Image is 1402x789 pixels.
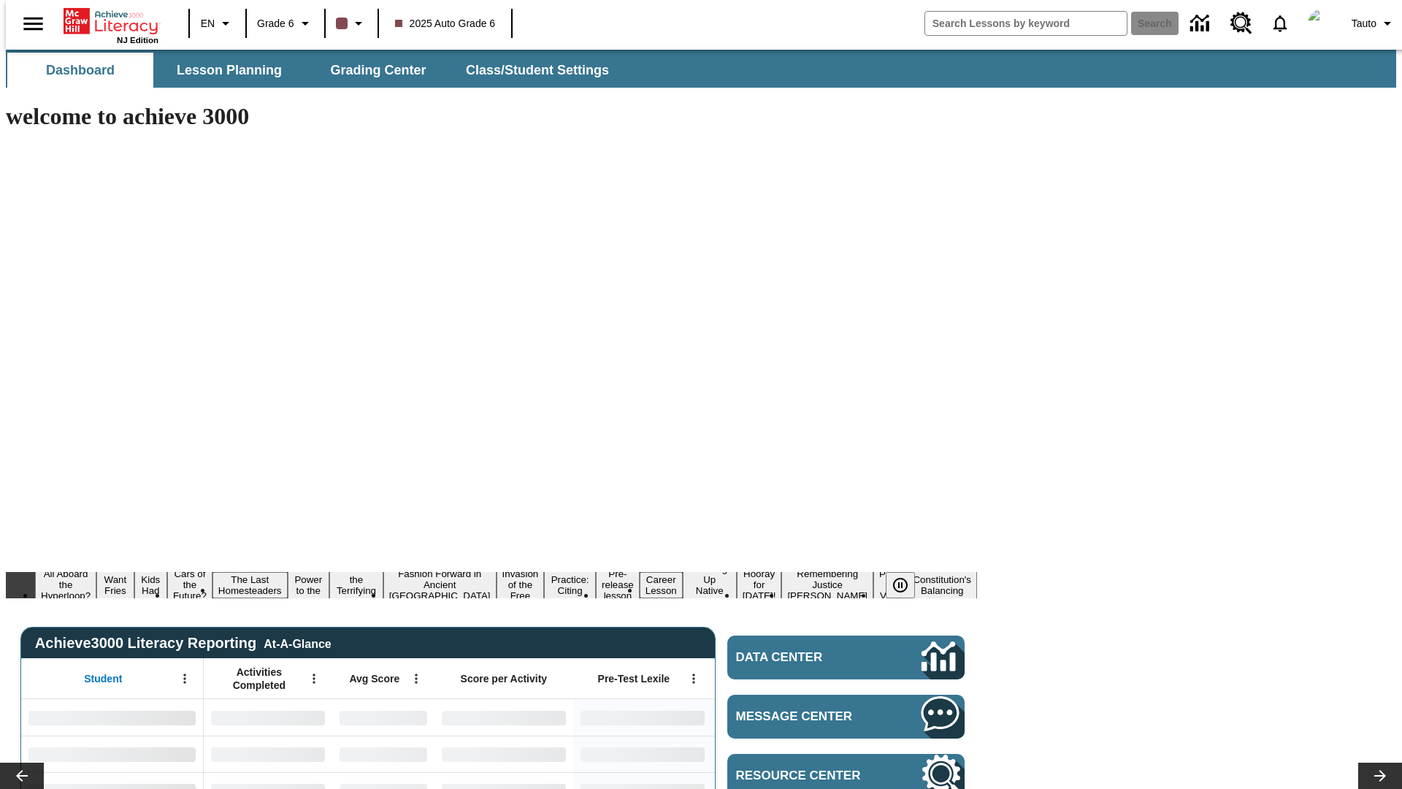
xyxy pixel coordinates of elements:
[6,50,1396,88] div: SubNavbar
[383,566,497,603] button: Slide 8 Fashion Forward in Ancient Rome
[6,103,977,130] h1: welcome to achieve 3000
[925,12,1127,35] input: search field
[35,635,332,652] span: Achieve3000 Literacy Reporting
[303,668,325,690] button: Open Menu
[886,572,930,598] div: Pause
[781,566,873,603] button: Slide 15 Remembering Justice O'Connor
[454,53,621,88] button: Class/Student Settings
[204,736,332,772] div: No Data,
[194,10,241,37] button: Language: EN, Select a language
[332,699,434,736] div: No Data,
[167,566,212,603] button: Slide 4 Cars of the Future?
[1352,16,1376,31] span: Tauto
[727,695,965,739] a: Message Center
[736,650,873,665] span: Data Center
[96,550,134,620] button: Slide 2 Do You Want Fries With That?
[46,62,115,79] span: Dashboard
[204,699,332,736] div: No Data,
[544,561,596,609] button: Slide 10 Mixed Practice: Citing Evidence
[727,636,965,679] a: Data Center
[177,62,282,79] span: Lesson Planning
[736,769,878,783] span: Resource Center
[886,572,915,598] button: Pause
[1308,9,1337,38] img: Avatar
[257,16,294,31] span: Grade 6
[1222,4,1261,43] a: Resource Center, Will open in new tab
[1299,4,1346,42] button: Select a new avatar
[156,53,302,88] button: Lesson Planning
[305,53,451,88] button: Grading Center
[1181,4,1222,44] a: Data Center
[12,2,55,45] button: Open side menu
[683,668,705,690] button: Open Menu
[395,16,496,31] span: 2025 Auto Grade 6
[596,566,640,603] button: Slide 11 Pre-release lesson
[174,668,196,690] button: Open Menu
[466,62,609,79] span: Class/Student Settings
[907,561,977,609] button: Slide 17 The Constitution's Balancing Act
[1346,10,1402,37] button: Profile/Settings
[7,53,153,88] button: Dashboard
[1358,763,1402,789] button: Lesson carousel, Next
[330,10,373,37] button: Class color is dark brown. Change class color
[332,736,434,772] div: No Data,
[330,62,426,79] span: Grading Center
[6,53,622,88] div: SubNavbar
[117,36,158,45] span: NJ Edition
[264,635,331,651] div: At-A-Glance
[1261,4,1299,42] a: Notifications
[329,561,383,609] button: Slide 7 Attack of the Terrifying Tomatoes
[134,550,167,620] button: Slide 3 Dirty Jobs Kids Had To Do
[683,561,737,609] button: Slide 13 Cooking Up Native Traditions
[35,566,96,603] button: Slide 1 All Aboard the Hyperloop?
[497,555,545,614] button: Slide 9 The Invasion of the Free CD
[598,672,670,685] span: Pre-Test Lexile
[873,566,907,603] button: Slide 16 Point of View
[64,7,158,36] a: Home
[211,666,307,692] span: Activities Completed
[461,672,548,685] span: Score per Activity
[405,668,427,690] button: Open Menu
[737,566,782,603] button: Slide 14 Hooray for Constitution Day!
[640,572,683,598] button: Slide 12 Career Lesson
[212,572,288,598] button: Slide 5 The Last Homesteaders
[201,16,215,31] span: EN
[251,10,320,37] button: Grade: Grade 6, Select a grade
[84,672,122,685] span: Student
[349,672,399,685] span: Avg Score
[64,5,158,45] div: Home
[288,561,330,609] button: Slide 6 Solar Power to the People
[736,709,878,724] span: Message Center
